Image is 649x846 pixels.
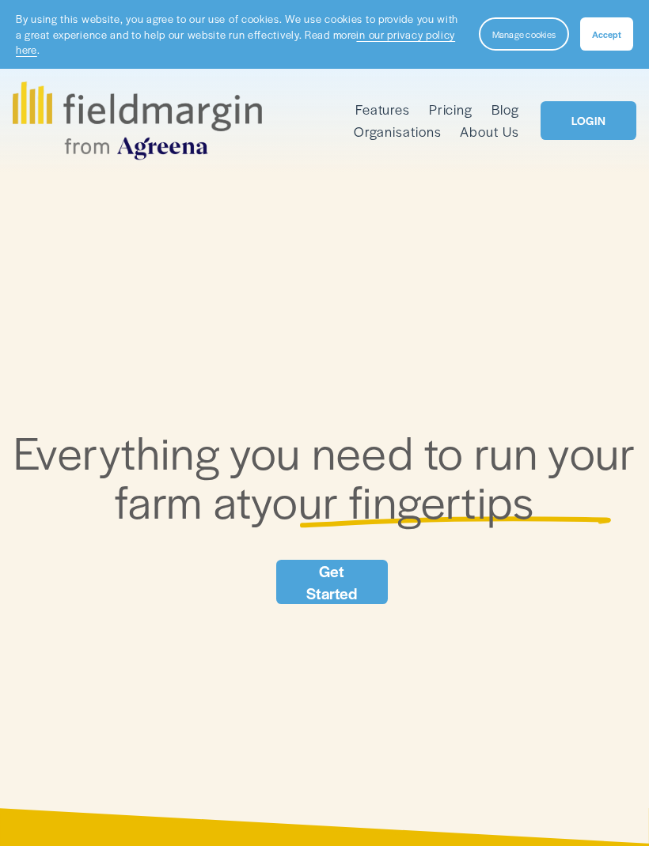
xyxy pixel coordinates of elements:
[16,27,455,58] a: in our privacy policy here
[580,17,633,51] button: Accept
[491,98,519,121] a: Blog
[251,468,534,532] span: your fingertips
[13,419,647,532] span: Everything you need to run your farm at
[355,100,410,119] span: Features
[592,28,621,40] span: Accept
[479,17,569,51] button: Manage cookies
[492,28,556,40] span: Manage cookies
[429,98,473,121] a: Pricing
[16,11,463,58] p: By using this website, you agree to our use of cookies. We use cookies to provide you with a grea...
[355,98,410,121] a: folder dropdown
[276,560,388,604] a: Get Started
[13,81,261,161] img: fieldmargin.com
[460,120,518,143] a: About Us
[541,101,636,140] a: LOGIN
[354,120,442,143] a: Organisations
